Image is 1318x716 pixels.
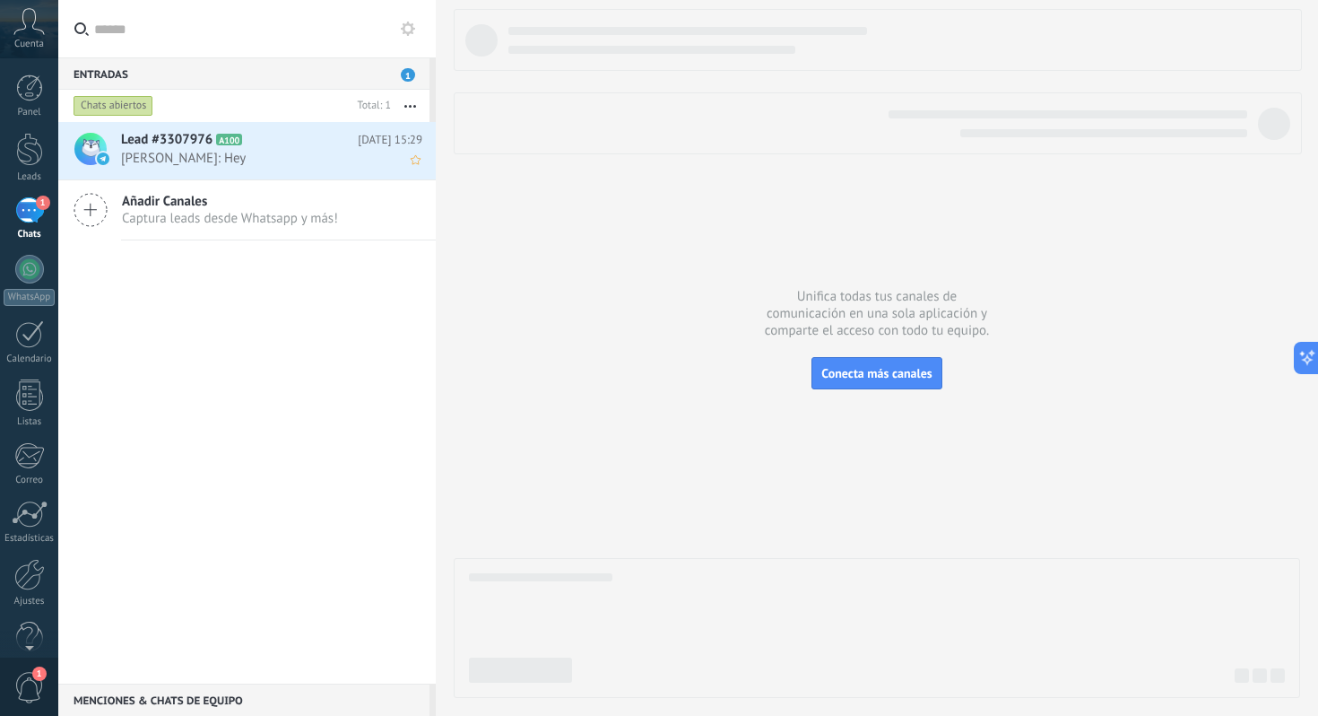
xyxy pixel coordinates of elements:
[4,475,56,486] div: Correo
[4,229,56,240] div: Chats
[32,667,47,681] span: 1
[811,357,941,389] button: Conecta más canales
[58,122,436,179] a: Lead #3307976 A100 [DATE] 15:29 [PERSON_NAME]: Hey
[121,131,212,149] span: Lead #3307976
[14,39,44,50] span: Cuenta
[122,193,338,210] span: Añadir Canales
[4,289,55,306] div: WhatsApp
[4,596,56,607] div: Ajustes
[58,684,429,716] div: Menciones & Chats de equipo
[74,95,153,117] div: Chats abiertos
[4,416,56,428] div: Listas
[97,153,109,165] img: telegram-sm.svg
[4,533,56,545] div: Estadísticas
[4,354,56,365] div: Calendario
[358,131,422,149] span: [DATE] 15:29
[122,210,338,227] span: Captura leads desde Whatsapp y más!
[36,196,50,210] span: 1
[4,171,56,183] div: Leads
[121,150,388,167] span: [PERSON_NAME]: Hey
[821,365,932,381] span: Conecta más canales
[351,97,391,115] div: Total: 1
[4,107,56,118] div: Panel
[401,68,415,82] span: 1
[58,57,429,90] div: Entradas
[391,90,429,122] button: Más
[216,134,242,145] span: A100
